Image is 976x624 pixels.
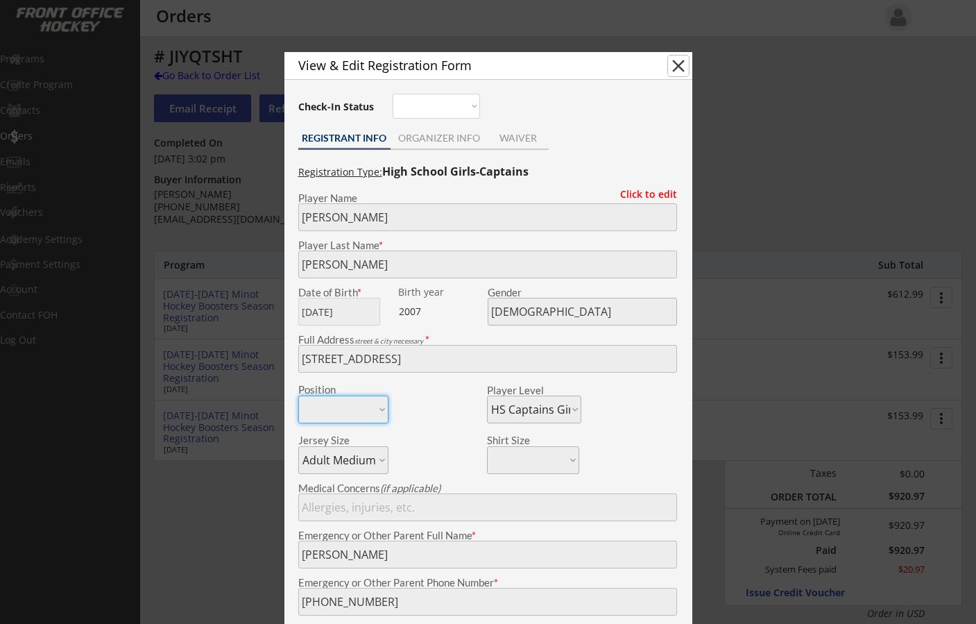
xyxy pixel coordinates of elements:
div: Full Address [298,335,677,345]
div: Shirt Size [487,435,558,446]
input: Allergies, injuries, etc. [298,494,677,521]
div: Check-In Status [298,102,377,112]
u: Registration Type: [298,165,382,178]
div: Medical Concerns [298,483,677,494]
div: Position [298,385,370,395]
div: Emergency or Other Parent Full Name [298,530,677,541]
div: REGISTRANT INFO [298,133,391,143]
div: Emergency or Other Parent Phone Number [298,577,677,588]
div: 2007 [399,305,486,319]
div: ORGANIZER INFO [391,133,488,143]
div: Player Name [298,193,677,203]
div: Gender [488,287,677,298]
div: We are transitioning the system to collect and store date of birth instead of just birth year to ... [398,287,485,298]
button: close [668,56,689,76]
div: Jersey Size [298,435,370,446]
div: Click to edit [610,189,677,199]
em: street & city necessary [354,337,423,345]
input: Street, City, Province/State [298,345,677,373]
div: Player Last Name [298,240,677,251]
div: Date of Birth [298,287,388,298]
div: WAIVER [488,133,549,143]
em: (if applicable) [380,482,440,494]
strong: High School Girls-Captains [382,164,529,179]
div: View & Edit Registration Form [298,59,644,71]
div: Player Level [487,385,581,396]
div: Birth year [398,287,485,297]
